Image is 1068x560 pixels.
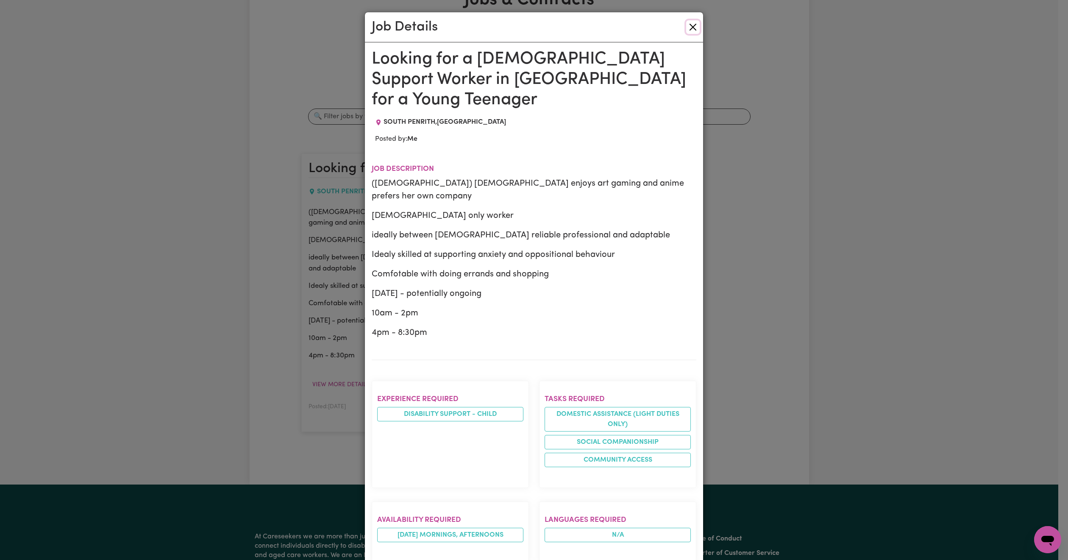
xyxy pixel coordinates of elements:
li: [DATE] mornings, afternoons [377,528,523,542]
iframe: Button to launch messaging window, conversation in progress [1034,526,1061,553]
span: SOUTH PENRITH , [GEOGRAPHIC_DATA] [384,119,506,125]
li: Domestic assistance (light duties only) [545,407,691,432]
p: [DATE] - potentially ongoing [372,287,696,300]
p: ([DEMOGRAPHIC_DATA]) [DEMOGRAPHIC_DATA] enjoys art gaming and anime prefers her own company [372,177,696,203]
div: Job location: SOUTH PENRITH, New South Wales [372,117,509,127]
li: Community access [545,453,691,467]
p: [DEMOGRAPHIC_DATA] only worker [372,209,696,222]
h2: Job Details [372,19,438,35]
b: Me [407,136,417,142]
p: Comfotable with doing errands and shopping [372,268,696,281]
p: Idealy skilled at supporting anxiety and oppositional behaviour [372,248,696,261]
button: Close [686,20,700,34]
li: Social companionship [545,435,691,449]
p: 4pm - 8:30pm [372,326,696,339]
h1: Looking for a [DEMOGRAPHIC_DATA] Support Worker in [GEOGRAPHIC_DATA] for a Young Teenager [372,49,696,110]
h2: Tasks required [545,395,691,404]
h2: Languages required [545,515,691,524]
p: ideally between [DEMOGRAPHIC_DATA] reliable professional and adaptable [372,229,696,242]
span: Posted by: [375,136,417,142]
span: N/A [545,528,691,542]
li: Disability support - Child [377,407,523,421]
p: 10am - 2pm [372,307,696,320]
h2: Experience required [377,395,523,404]
h2: Availability required [377,515,523,524]
h2: Job description [372,164,696,173]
